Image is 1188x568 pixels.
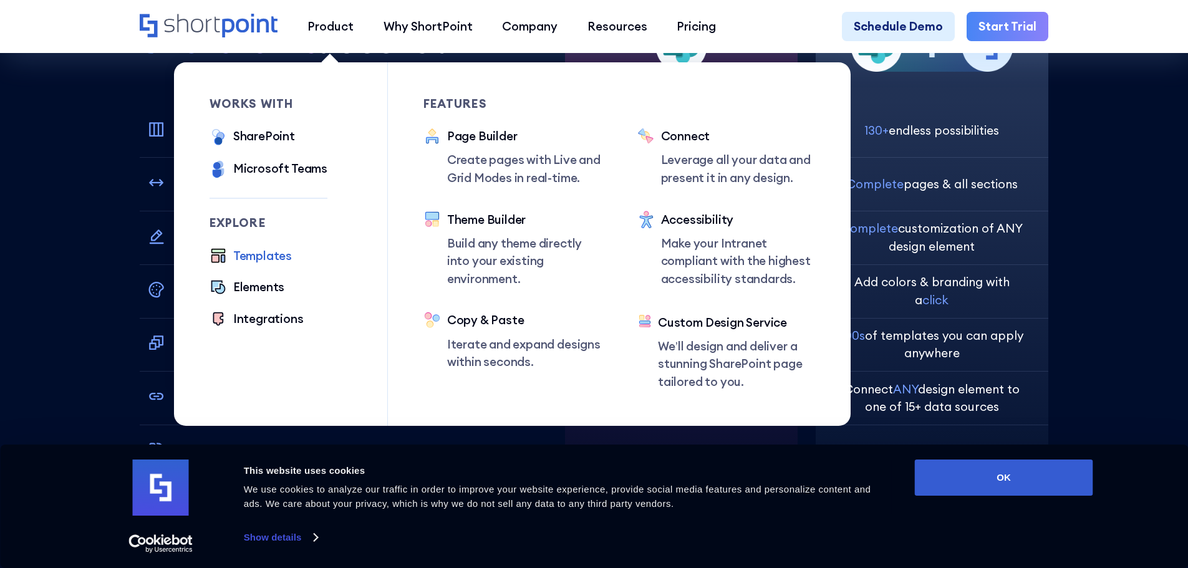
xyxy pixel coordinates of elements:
div: Explore [210,217,328,229]
div: Custom Design Service [658,314,815,332]
p: We’ll design and deliver a stunning SharePoint page tailored to you. [658,337,815,391]
a: ConnectLeverage all your data and present it in any design. [637,127,816,186]
span: click [922,292,949,307]
div: Microsoft Teams [233,160,327,178]
a: Integrations [210,310,304,330]
p: Build any theme directly into your existing environment. [447,234,602,288]
p: customization of ANY design element [839,219,1025,255]
div: Theme Builder [447,211,602,229]
a: Pricing [662,12,732,42]
span: We use cookies to analyze our traffic in order to improve your website experience, provide social... [244,484,871,509]
span: 100s [841,328,865,343]
a: Why ShortPoint [369,12,488,42]
a: Schedule Demo [842,12,955,42]
span: Complete [846,176,904,191]
a: Theme BuilderBuild any theme directly into your existing environment. [423,211,602,288]
a: AccessibilityMake your Intranet compliant with the highest accessibility standards. [637,211,816,290]
a: Start Trial [967,12,1048,42]
div: Pricing [677,17,716,36]
p: 99.9% & 24/7 [892,443,972,461]
span: ANY [893,382,918,397]
div: Elements [233,278,284,296]
div: Page Builder [447,127,602,145]
a: Home [140,14,278,39]
p: Connect design element to one of 15+ data sources [839,380,1025,416]
div: Company [502,17,558,36]
a: Page BuilderCreate pages with Live and Grid Modes in real-time. [423,127,602,186]
p: Make your Intranet compliant with the highest accessibility standards. [661,234,816,288]
div: Why ShortPoint [384,17,473,36]
a: Show details [244,528,317,547]
a: Custom Design ServiceWe’ll design and deliver a stunning SharePoint page tailored to you. [637,314,816,391]
p: Add colors & branding with a [839,273,1025,309]
button: OK [915,460,1093,496]
span: ShortPoint [140,21,315,60]
div: Copy & Paste [447,311,602,329]
span: Complete [841,221,898,236]
img: logo [133,460,189,516]
a: Usercentrics Cookiebot - opens in a new window [106,534,215,553]
a: SharePoint [210,127,295,148]
a: Microsoft Teams [210,160,327,180]
a: Resources [572,12,662,42]
div: works with [210,98,328,110]
p: 99.9% & 24/7 [641,443,722,461]
div: Product [307,17,354,36]
a: Templates [210,247,292,267]
a: Company [487,12,572,42]
h2: does it all [140,21,547,60]
p: Uptime & Support [198,443,302,461]
a: Elements [210,278,285,298]
p: pages & all sections [846,175,1018,193]
p: Leverage all your data and present it in any design. [661,151,816,186]
div: Accessibility [661,211,816,229]
div: Connect [661,127,816,145]
div: Templates [233,247,292,265]
span: 130+ [864,123,889,138]
p: Create pages with Live and Grid Modes in real-time. [447,151,602,186]
a: Product [292,12,369,42]
p: endless possibilities [864,122,999,140]
div: Features [423,98,602,110]
a: Copy & PasteIterate and expand designs within seconds. [423,311,602,370]
p: Iterate and expand designs within seconds. [447,335,602,371]
div: This website uses cookies [244,463,887,478]
div: Integrations [233,310,304,328]
div: Resources [587,17,647,36]
div: SharePoint [233,127,295,145]
p: of templates you can apply anywhere [839,327,1025,362]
